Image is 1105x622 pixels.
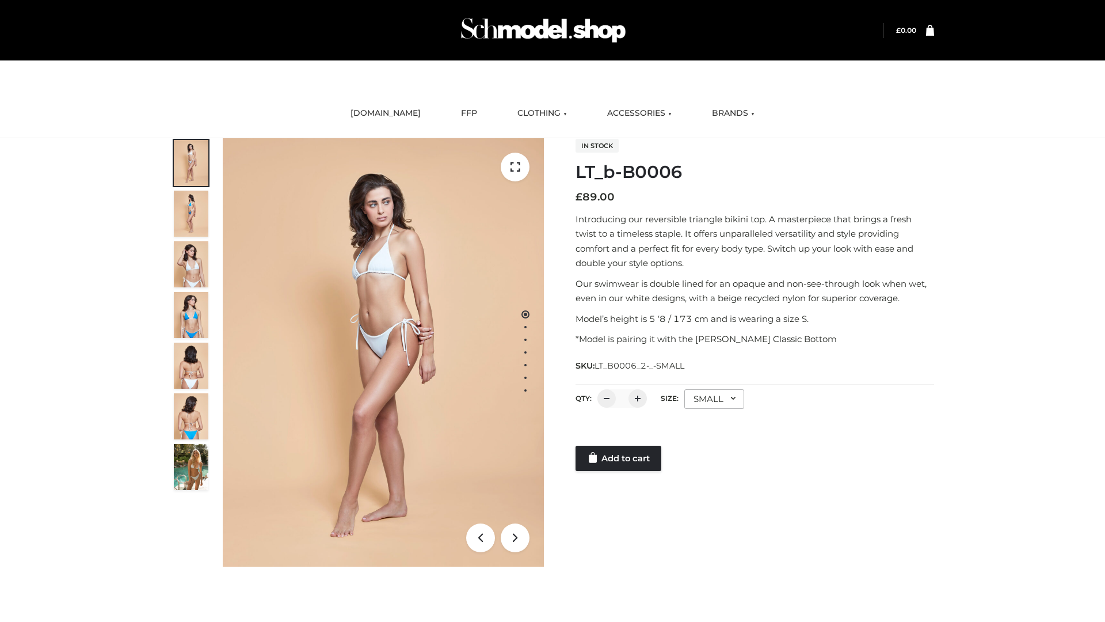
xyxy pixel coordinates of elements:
[576,394,592,403] label: QTY:
[576,191,615,203] bdi: 89.00
[896,26,916,35] a: £0.00
[174,191,208,237] img: ArielClassicBikiniTop_CloudNine_AzureSky_OW114ECO_2-scaled.jpg
[509,101,576,126] a: CLOTHING
[599,101,680,126] a: ACCESSORIES
[457,7,630,53] img: Schmodel Admin 964
[576,139,619,153] span: In stock
[576,446,661,471] a: Add to cart
[896,26,901,35] span: £
[174,444,208,490] img: Arieltop_CloudNine_AzureSky2.jpg
[576,276,934,306] p: Our swimwear is double lined for an opaque and non-see-through look when wet, even in our white d...
[576,332,934,347] p: *Model is pairing it with the [PERSON_NAME] Classic Bottom
[576,191,582,203] span: £
[896,26,916,35] bdi: 0.00
[452,101,486,126] a: FFP
[174,343,208,389] img: ArielClassicBikiniTop_CloudNine_AzureSky_OW114ECO_7-scaled.jpg
[174,393,208,439] img: ArielClassicBikiniTop_CloudNine_AzureSky_OW114ECO_8-scaled.jpg
[684,389,744,409] div: SMALL
[703,101,763,126] a: BRANDS
[174,241,208,287] img: ArielClassicBikiniTop_CloudNine_AzureSky_OW114ECO_3-scaled.jpg
[174,140,208,186] img: ArielClassicBikiniTop_CloudNine_AzureSky_OW114ECO_1-scaled.jpg
[174,292,208,338] img: ArielClassicBikiniTop_CloudNine_AzureSky_OW114ECO_4-scaled.jpg
[576,162,934,183] h1: LT_b-B0006
[576,359,685,373] span: SKU:
[223,138,544,567] img: ArielClassicBikiniTop_CloudNine_AzureSky_OW114ECO_1
[595,361,684,371] span: LT_B0006_2-_-SMALL
[342,101,429,126] a: [DOMAIN_NAME]
[576,212,934,271] p: Introducing our reversible triangle bikini top. A masterpiece that brings a fresh twist to a time...
[661,394,679,403] label: Size:
[576,312,934,327] p: Model’s height is 5 ‘8 / 173 cm and is wearing a size S.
